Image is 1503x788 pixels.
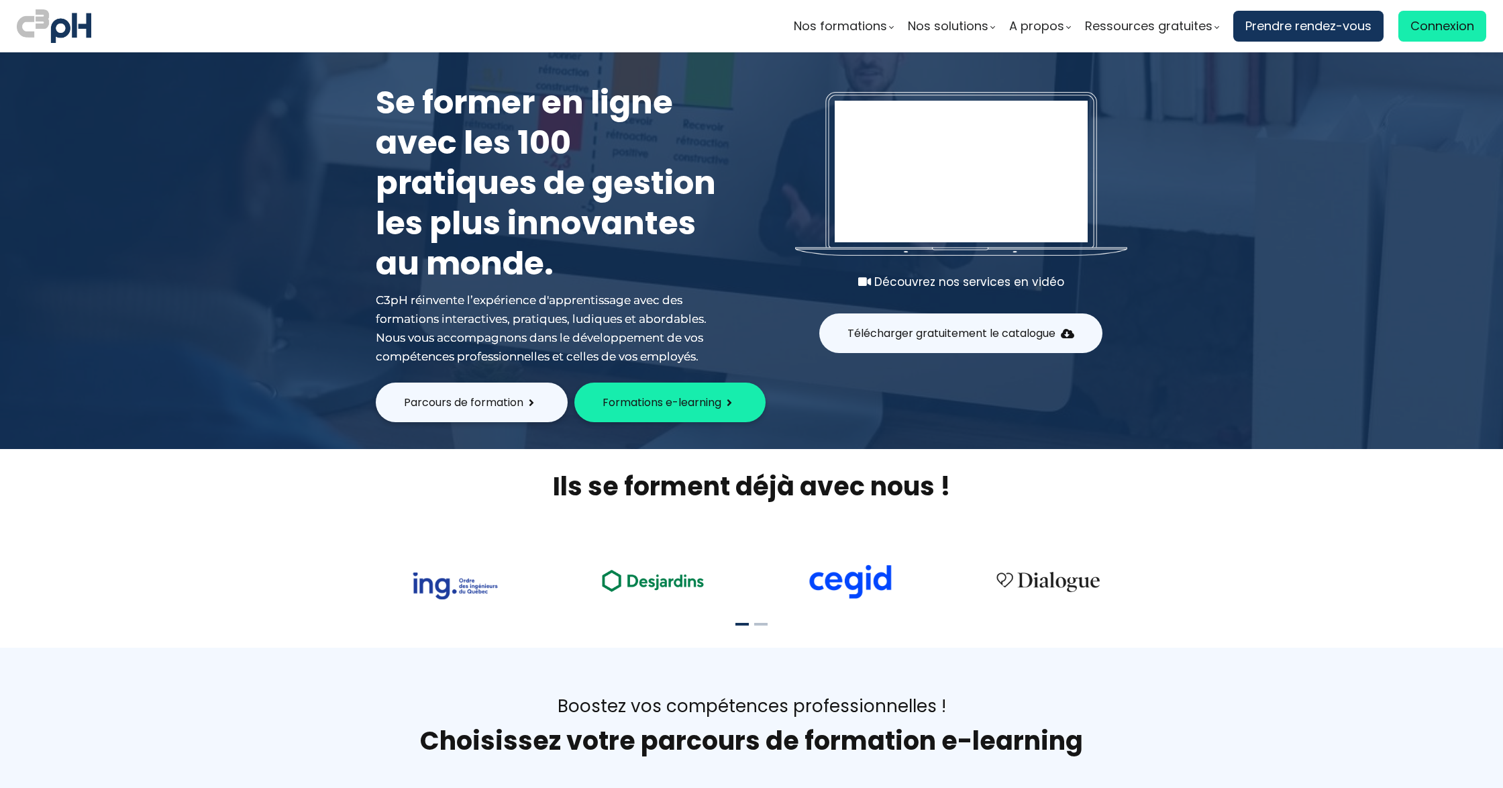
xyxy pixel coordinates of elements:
[574,383,766,422] button: Formations e-learning
[359,469,1144,503] h2: Ils se forment déjà avec nous !
[1410,16,1474,36] span: Connexion
[908,16,988,36] span: Nos solutions
[1085,16,1212,36] span: Ressources gratuites
[794,16,887,36] span: Nos formations
[17,7,91,46] img: logo C3PH
[376,725,1127,757] h1: Choisissez votre parcours de formation e-learning
[376,383,568,422] button: Parcours de formation
[592,562,713,599] img: ea49a208ccc4d6e7deb170dc1c457f3b.png
[376,695,1127,718] div: Boostez vos compétences professionnelles !
[847,325,1055,342] span: Télécharger gratuitement le catalogue
[1245,16,1371,36] span: Prendre rendez-vous
[376,291,725,366] div: C3pH réinvente l’expérience d'apprentissage avec des formations interactives, pratiques, ludiques...
[412,573,498,599] img: 73f878ca33ad2a469052bbe3fa4fd140.png
[1233,11,1384,42] a: Prendre rendez-vous
[807,564,893,599] img: cdf238afa6e766054af0b3fe9d0794df.png
[376,83,725,284] h1: Se former en ligne avec les 100 pratiques de gestion les plus innovantes au monde.
[1009,16,1064,36] span: A propos
[603,394,721,411] span: Formations e-learning
[795,273,1127,291] div: Découvrez nos services en vidéo
[1398,11,1486,42] a: Connexion
[404,394,523,411] span: Parcours de formation
[819,313,1102,353] button: Télécharger gratuitement le catalogue
[988,563,1108,599] img: 4cbfeea6ce3138713587aabb8dcf64fe.png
